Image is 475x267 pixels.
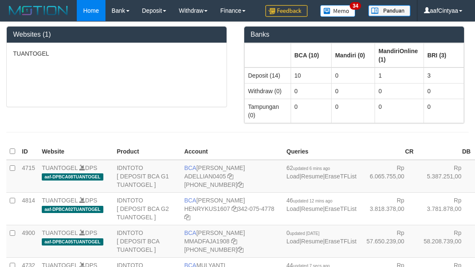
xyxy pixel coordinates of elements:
td: Rp 57.650.239,00 [360,225,417,257]
td: IDNTOTO [ DEPOSIT BCA TUANTOGEL ] [113,225,181,257]
td: 10 [291,67,332,84]
img: Button%20Memo.svg [320,5,356,17]
img: Feedback.jpg [265,5,308,17]
td: 1 [375,67,424,84]
td: 4814 [19,192,38,225]
td: Rp 3.781.878,00 [417,192,474,225]
a: Copy HENRYKUS1607 to clipboard [232,205,237,212]
td: Deposit (14) [245,67,291,84]
a: EraseTFList [325,238,356,245]
span: BCA [184,165,197,171]
a: HENRYKUS1607 [184,205,230,212]
td: [PERSON_NAME] [PHONE_NUMBER] [181,225,283,257]
td: 0 [332,83,375,99]
td: 0 [424,99,464,123]
span: aaf-DPBCA02TUANTOGEL [42,206,103,213]
a: ADELLIAN0405 [184,173,226,180]
p: TUANTOGEL [13,49,220,58]
td: 3 [424,67,464,84]
span: BCA [184,197,197,204]
th: Group: activate to sort column ascending [245,43,291,67]
a: Copy 4062282031 to clipboard [237,246,243,253]
a: Copy ADELLIAN0405 to clipboard [227,173,233,180]
span: | | [286,229,356,245]
th: Queries [283,143,360,160]
th: Account [181,143,283,160]
th: ID [19,143,38,160]
a: TUANTOGEL [42,165,78,171]
span: | | [286,165,356,180]
td: DPS [38,225,113,257]
td: Rp 3.818.378,00 [360,192,417,225]
th: CR [360,143,417,160]
td: [PERSON_NAME] [PHONE_NUMBER] [181,160,283,193]
td: 0 [424,83,464,99]
td: Tampungan (0) [245,99,291,123]
span: BCA [184,229,197,236]
a: Load [286,173,300,180]
th: Group: activate to sort column ascending [375,43,424,67]
td: 0 [332,67,375,84]
a: Copy 3420754778 to clipboard [184,214,190,221]
a: TUANTOGEL [42,229,78,236]
h3: Websites (1) [13,31,220,38]
th: DB [417,143,474,160]
a: TUANTOGEL [42,197,78,204]
td: Rp 5.387.251,00 [417,160,474,193]
a: Copy MMADFAJA1908 to clipboard [231,238,237,245]
a: MMADFAJA1908 [184,238,229,245]
th: Website [38,143,113,160]
a: Resume [301,238,323,245]
td: IDNTOTO [ DEPOSIT BCA G2 TUANTOGEL ] [113,192,181,225]
span: | | [286,197,356,212]
img: panduan.png [368,5,410,16]
span: 34 [350,2,361,10]
td: 0 [375,99,424,123]
td: 0 [332,99,375,123]
a: Copy 5655032115 to clipboard [237,181,243,188]
td: Withdraw (0) [245,83,291,99]
td: 0 [291,99,332,123]
span: updated [DATE] [290,231,319,236]
a: Resume [301,173,323,180]
td: 4715 [19,160,38,193]
td: DPS [38,192,113,225]
th: Group: activate to sort column ascending [332,43,375,67]
td: 0 [291,83,332,99]
span: aaf-DPBCA05TUANTOGEL [42,238,103,245]
a: Load [286,205,300,212]
td: Rp 6.065.755,00 [360,160,417,193]
td: 4900 [19,225,38,257]
span: updated 6 mins ago [293,166,330,171]
th: Group: activate to sort column ascending [291,43,332,67]
span: 62 [286,165,330,171]
td: 0 [375,83,424,99]
a: EraseTFList [325,173,356,180]
span: 46 [286,197,332,204]
td: [PERSON_NAME] 342-075-4778 [181,192,283,225]
a: Resume [301,205,323,212]
span: 0 [286,229,319,236]
a: Load [286,238,300,245]
th: Group: activate to sort column ascending [424,43,464,67]
td: DPS [38,160,113,193]
a: EraseTFList [325,205,356,212]
h3: Banks [251,31,458,38]
span: updated 12 mins ago [293,199,332,203]
img: MOTION_logo.png [6,4,70,17]
td: IDNTOTO [ DEPOSIT BCA G1 TUANTOGEL ] [113,160,181,193]
td: Rp 58.208.739,00 [417,225,474,257]
th: Product [113,143,181,160]
span: aaf-DPBCA08TUANTOGEL [42,173,103,181]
